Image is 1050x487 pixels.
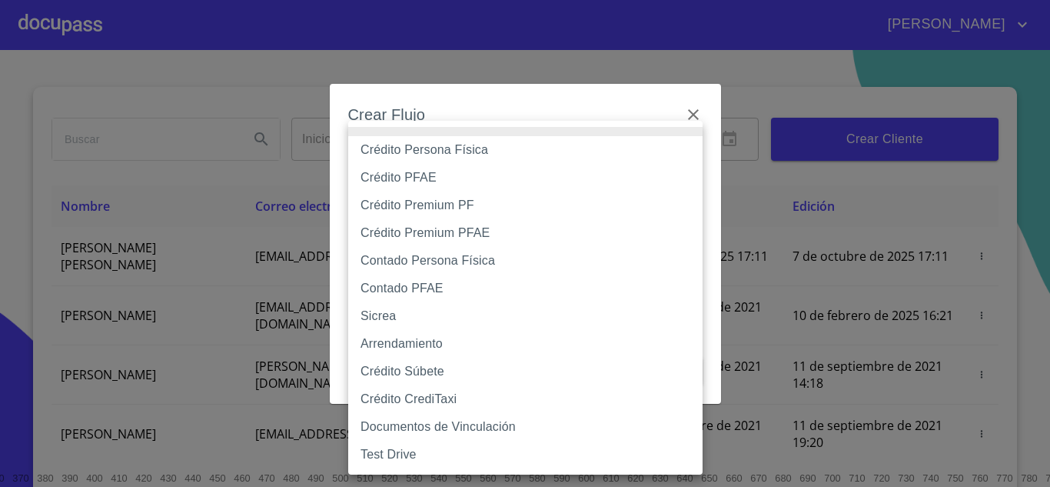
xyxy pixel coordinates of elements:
li: Crédito Premium PF [348,192,703,219]
li: Crédito CrediTaxi [348,385,703,413]
li: Arrendamiento [348,330,703,358]
li: Crédito Persona Física [348,136,703,164]
li: Documentos de Vinculación [348,413,703,441]
li: Sicrea [348,302,703,330]
li: Crédito Premium PFAE [348,219,703,247]
li: Test Drive [348,441,703,469]
li: Contado Persona Física [348,247,703,275]
li: None [348,127,703,136]
li: Crédito PFAE [348,164,703,192]
li: Crédito Súbete [348,358,703,385]
li: Contado PFAE [348,275,703,302]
